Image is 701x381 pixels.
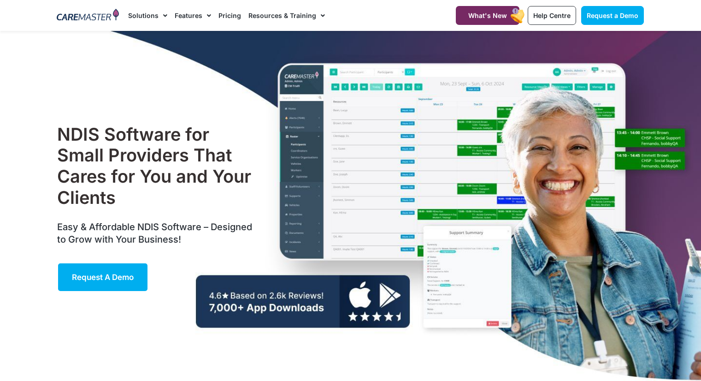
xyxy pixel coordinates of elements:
[57,262,148,292] a: Request a Demo
[57,124,257,208] h1: NDIS Software for Small Providers That Cares for You and Your Clients
[528,6,576,25] a: Help Centre
[533,12,571,19] span: Help Centre
[57,9,119,23] img: CareMaster Logo
[456,6,519,25] a: What's New
[72,273,134,282] span: Request a Demo
[468,12,507,19] span: What's New
[587,12,638,19] span: Request a Demo
[57,221,252,245] span: Easy & Affordable NDIS Software – Designed to Grow with Your Business!
[581,6,644,25] a: Request a Demo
